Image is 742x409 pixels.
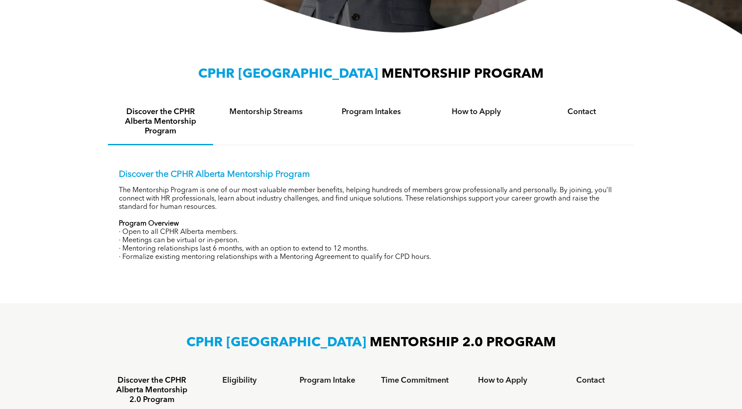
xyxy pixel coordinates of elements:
p: The Mentorship Program is one of our most valuable member benefits, helping hundreds of members g... [119,187,623,212]
h4: Contact [554,376,626,385]
p: · Meetings can be virtual or in-person. [119,237,623,245]
h4: Contact [537,107,626,117]
h4: How to Apply [467,376,539,385]
h4: Discover the CPHR Alberta Mentorship 2.0 Program [116,376,188,405]
p: · Mentoring relationships last 6 months, with an option to extend to 12 months. [119,245,623,253]
h4: Mentorship Streams [221,107,310,117]
strong: Program Overview [119,220,179,227]
span: MENTORSHIP PROGRAM [382,68,544,81]
h4: Time Commitment [379,376,451,385]
span: MENTORSHIP 2.0 PROGRAM [370,336,556,349]
p: · Open to all CPHR Alberta members. [119,228,623,237]
span: CPHR [GEOGRAPHIC_DATA] [186,336,366,349]
h4: Eligibility [203,376,275,385]
h4: Program Intake [291,376,363,385]
h4: Discover the CPHR Alberta Mentorship Program [116,107,205,136]
p: · Formalize existing mentoring relationships with a Mentoring Agreement to qualify for CPD hours. [119,253,623,262]
h4: Program Intakes [326,107,416,117]
h4: How to Apply [432,107,521,117]
span: CPHR [GEOGRAPHIC_DATA] [198,68,378,81]
p: Discover the CPHR Alberta Mentorship Program [119,169,623,180]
